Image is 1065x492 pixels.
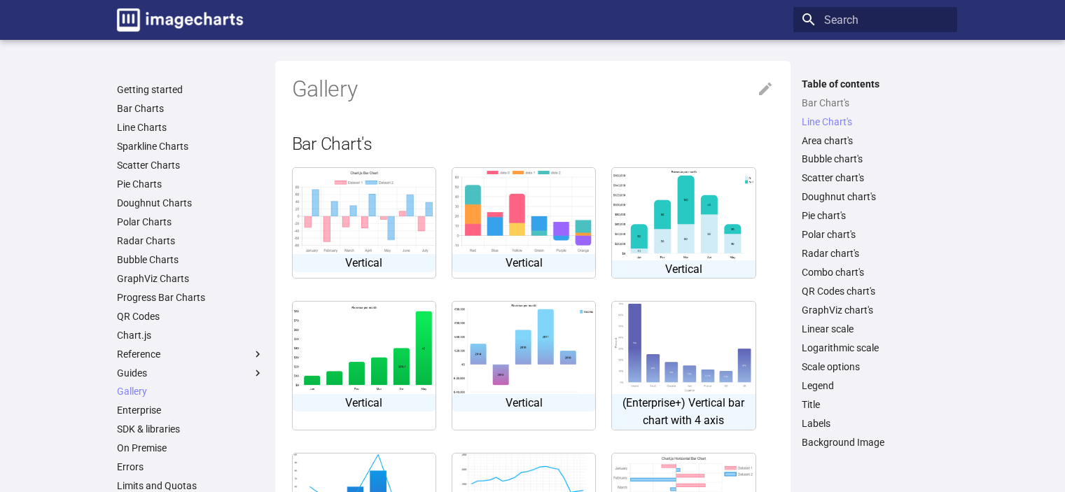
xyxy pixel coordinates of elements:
[117,348,264,360] label: Reference
[802,171,949,184] a: Scatter chart's
[117,197,264,209] a: Doughnut Charts
[802,342,949,354] a: Logarithmic scale
[793,78,957,90] label: Table of contents
[802,115,949,128] a: Line Chart's
[802,97,949,109] a: Bar Chart's
[117,423,264,435] a: SDK & libraries
[117,8,243,31] img: logo
[117,102,264,115] a: Bar Charts
[802,304,949,316] a: GraphViz chart's
[293,394,436,412] p: Vertical
[117,404,264,416] a: Enterprise
[612,260,755,279] p: Vertical
[452,394,595,412] p: Vertical
[802,360,949,373] a: Scale options
[793,7,957,32] input: Search
[611,167,756,279] a: Vertical
[452,254,595,272] p: Vertical
[793,78,957,449] nav: Table of contents
[612,394,755,430] p: (Enterprise+) Vertical bar chart with 4 axis
[292,167,436,279] a: Vertical
[117,479,264,492] a: Limits and Quotas
[117,272,264,285] a: GraphViz Charts
[802,285,949,297] a: QR Codes chart's
[117,385,264,398] a: Gallery
[117,461,264,473] a: Errors
[293,254,436,272] p: Vertical
[452,301,596,430] a: Vertical
[117,140,264,153] a: Sparkline Charts
[293,302,436,393] img: chart
[802,134,949,147] a: Area chart's
[292,301,436,430] a: Vertical
[802,417,949,430] a: Labels
[612,168,755,260] img: chart
[117,367,264,379] label: Guides
[802,436,949,449] a: Background Image
[117,234,264,247] a: Radar Charts
[802,323,949,335] a: Linear scale
[117,216,264,228] a: Polar Charts
[802,209,949,222] a: Pie chart's
[292,132,774,156] h2: Bar Chart's
[611,301,756,430] a: (Enterprise+) Vertical bar chart with 4 axis
[452,167,596,279] a: Vertical
[802,266,949,279] a: Combo chart's
[802,228,949,241] a: Polar chart's
[452,302,595,393] img: chart
[111,3,249,37] a: Image-Charts documentation
[612,302,755,393] img: chart
[117,178,264,190] a: Pie Charts
[117,329,264,342] a: Chart.js
[802,247,949,260] a: Radar chart's
[292,75,774,104] h1: Gallery
[802,153,949,165] a: Bubble chart's
[802,398,949,411] a: Title
[117,310,264,323] a: QR Codes
[117,159,264,171] a: Scatter Charts
[117,291,264,304] a: Progress Bar Charts
[802,379,949,392] a: Legend
[117,83,264,96] a: Getting started
[117,442,264,454] a: On Premise
[117,121,264,134] a: Line Charts
[802,190,949,203] a: Doughnut chart's
[293,168,436,254] img: 2.8.0
[117,253,264,266] a: Bubble Charts
[452,168,595,254] img: 2.8.0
